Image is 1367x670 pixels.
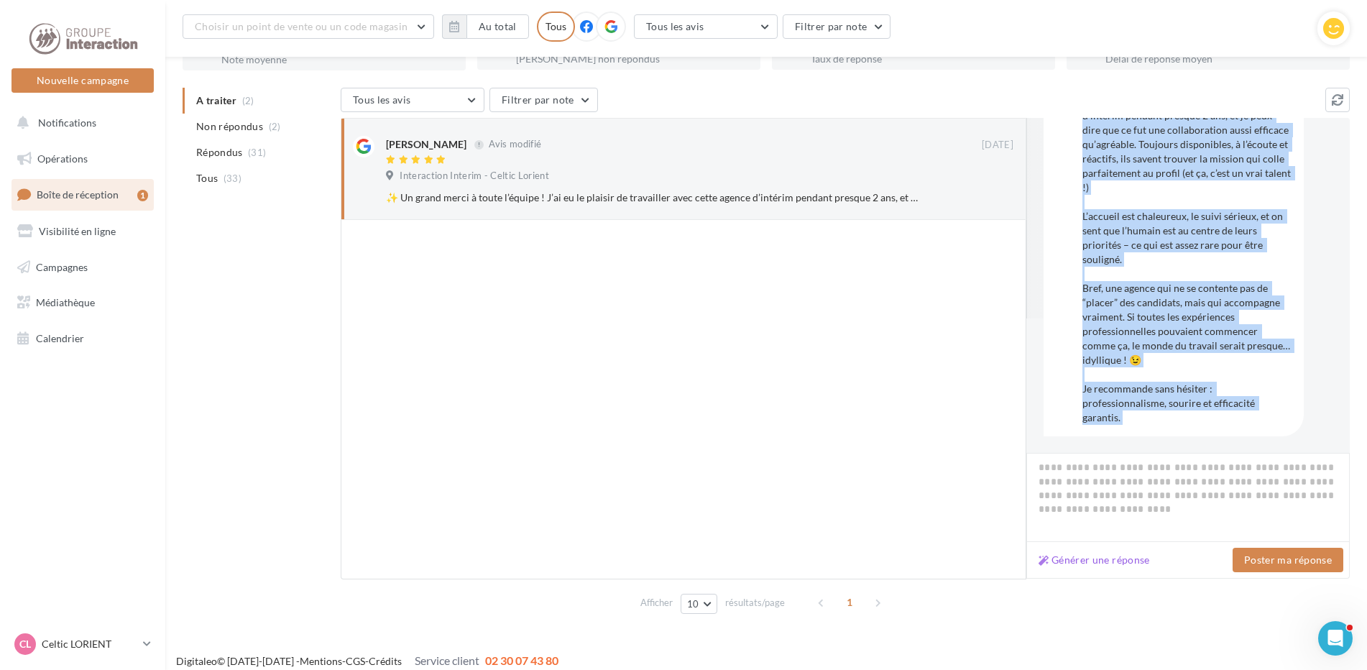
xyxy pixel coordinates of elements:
span: Avis modifié [489,139,541,150]
span: [DATE] [982,139,1013,152]
a: Crédits [369,655,402,667]
span: Service client [415,653,479,667]
span: CL [19,637,31,651]
a: CGS [346,655,365,667]
div: ✨ Un grand merci à toute l’équipe ! J’ai eu le plaisir de travailler avec cette agence d’intérim ... [1082,80,1292,425]
div: Tous [537,12,575,42]
div: 1 [137,190,148,201]
span: Afficher [640,596,673,610]
a: Mentions [300,655,342,667]
span: (31) [248,147,266,158]
span: Visibilité en ligne [39,225,116,237]
a: Campagnes [9,252,157,283]
span: 10 [687,598,699,610]
span: Calendrier [36,332,84,344]
button: Au total [442,14,529,39]
span: Notifications [38,116,96,129]
button: Poster ma réponse [1233,548,1343,572]
span: Campagnes [36,260,88,272]
span: © [DATE]-[DATE] - - - [176,655,558,667]
button: Filtrer par note [783,14,891,39]
div: [PERSON_NAME] [386,137,466,152]
span: Interaction Interim - Celtic Lorient [400,170,549,183]
span: Médiathèque [36,296,95,308]
a: Boîte de réception1 [9,179,157,210]
button: Nouvelle campagne [11,68,154,93]
a: CL Celtic LORIENT [11,630,154,658]
span: Tous les avis [646,20,704,32]
div: ✨ Un grand merci à toute l’équipe ! J’ai eu le plaisir de travailler avec cette agence d’intérim ... [386,191,920,205]
p: Celtic LORIENT [42,637,137,651]
span: 1 [838,591,861,614]
iframe: Intercom live chat [1318,621,1353,656]
button: Au total [466,14,529,39]
a: Digitaleo [176,655,217,667]
span: Opérations [37,152,88,165]
button: Notifications [9,108,151,138]
button: 10 [681,594,717,614]
button: Filtrer par note [489,88,598,112]
span: Tous les avis [353,93,411,106]
span: (2) [269,121,281,132]
a: Calendrier [9,323,157,354]
a: Médiathèque [9,288,157,318]
span: 02 30 07 43 80 [485,653,558,667]
span: résultats/page [725,596,785,610]
span: Non répondus [196,119,263,134]
a: Opérations [9,144,157,174]
button: Tous les avis [341,88,484,112]
span: Tous [196,171,218,185]
a: Visibilité en ligne [9,216,157,247]
span: Boîte de réception [37,188,119,201]
button: Générer une réponse [1033,551,1156,569]
span: Choisir un point de vente ou un code magasin [195,20,408,32]
button: Choisir un point de vente ou un code magasin [183,14,434,39]
span: Répondus [196,145,243,160]
button: Tous les avis [634,14,778,39]
span: (33) [224,173,241,184]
